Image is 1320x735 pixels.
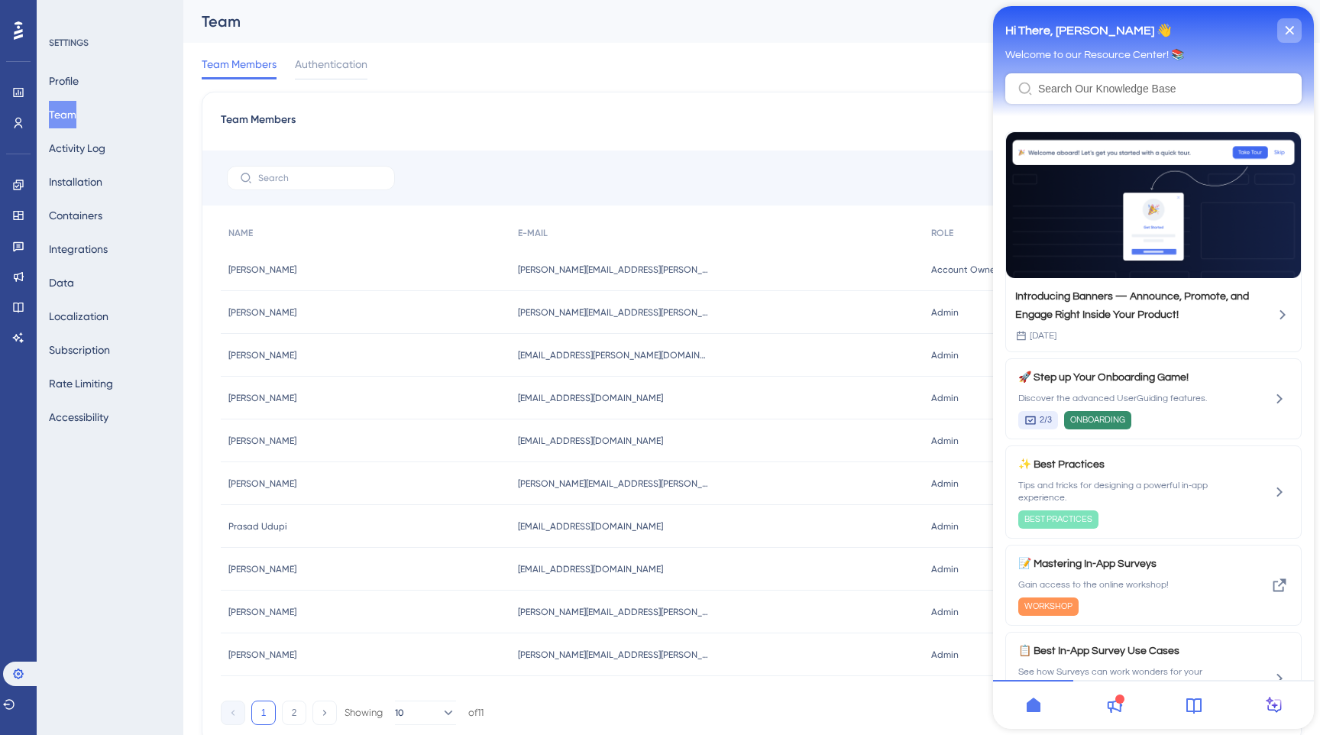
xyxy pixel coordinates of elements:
[106,8,111,20] div: 1
[12,125,309,346] div: Introducing Banners — Announce, Promote, and Engage Right Inside Your Product!
[37,324,63,336] span: [DATE]
[25,660,241,685] span: See how Surveys can work wonders for your product.
[49,168,102,196] button: Installation
[49,37,173,49] div: SETTINGS
[228,478,296,490] span: [PERSON_NAME]
[518,306,709,319] span: [PERSON_NAME][EMAIL_ADDRESS][PERSON_NAME][DOMAIN_NAME]
[518,392,663,404] span: [EMAIL_ADDRESS][DOMAIN_NAME]
[49,336,110,364] button: Subscription
[931,649,959,661] span: Admin
[25,573,241,585] span: Gain access to the online workshop!
[36,4,95,22] span: Need Help?
[49,134,105,162] button: Activity Log
[518,478,709,490] span: [PERSON_NAME][EMAIL_ADDRESS][PERSON_NAME][DOMAIN_NAME]
[25,474,241,498] span: Tips and tricks for designing a powerful in-app experience.
[931,392,959,404] span: Admin
[518,349,709,361] span: [EMAIL_ADDRESS][PERSON_NAME][DOMAIN_NAME]
[25,549,241,610] div: Mastering In-App Surveys
[468,706,484,720] div: of 11
[228,264,296,276] span: [PERSON_NAME]
[228,392,296,404] span: [PERSON_NAME]
[47,408,59,420] span: 2/3
[931,227,953,239] span: ROLE
[518,520,663,533] span: [EMAIL_ADDRESS][DOMAIN_NAME]
[22,281,274,318] div: Introducing Banners — Announce, Promote, and Engage Right Inside Your Product!
[12,13,179,36] span: Hi There, [PERSON_NAME] 👋
[395,707,404,719] span: 10
[12,539,309,620] a: Mastering In-App Surveys
[228,306,296,319] span: [PERSON_NAME]
[518,649,709,661] span: [PERSON_NAME][EMAIL_ADDRESS][PERSON_NAME][DOMAIN_NAME]
[49,101,76,128] button: Team
[518,264,709,276] span: [PERSON_NAME][EMAIL_ADDRESS][PERSON_NAME][DOMAIN_NAME]
[25,449,241,523] div: Best Practices
[31,594,79,607] span: WORKSHOP
[258,173,382,183] input: Search
[228,563,296,575] span: [PERSON_NAME]
[49,403,108,431] button: Accessibility
[31,507,99,520] span: BEST PRACTICES
[25,362,241,380] span: 🚀 Step up Your Onboarding Game!
[228,520,287,533] span: Prasad Udupi
[45,76,296,89] input: Search Our Knowledge Base
[49,67,79,95] button: Profile
[25,636,217,654] span: 📋 Best In-App Survey Use Cases
[221,111,296,138] span: Team Members
[282,701,306,725] button: 2
[931,264,998,276] span: Account Owner
[284,12,309,37] div: close resource center
[228,435,296,447] span: [PERSON_NAME]
[202,11,1172,32] div: Team
[25,449,217,468] span: ✨ Best Practices
[228,649,296,661] span: [PERSON_NAME]
[25,636,241,709] div: Best In-App Survey Use Cases
[5,5,41,41] button: Open AI Assistant Launcher
[228,349,296,361] span: [PERSON_NAME]
[931,520,959,533] span: Admin
[931,435,959,447] span: Admin
[518,606,709,618] span: [PERSON_NAME][EMAIL_ADDRESS][PERSON_NAME][DOMAIN_NAME]
[9,9,37,37] img: launcher-image-alternative-text
[228,606,296,618] span: [PERSON_NAME]
[518,563,663,575] span: [EMAIL_ADDRESS][DOMAIN_NAME]
[345,706,383,720] div: Showing
[931,306,959,319] span: Admin
[295,55,367,73] span: Authentication
[49,202,102,229] button: Containers
[49,269,74,296] button: Data
[202,55,277,73] span: Team Members
[77,408,132,420] span: ONBOARDING
[228,227,253,239] span: NAME
[518,435,663,447] span: [EMAIL_ADDRESS][DOMAIN_NAME]
[931,349,959,361] span: Admin
[49,235,108,263] button: Integrations
[395,701,456,725] button: 10
[25,387,241,399] span: Discover the advanced UserGuiding features.
[518,227,548,239] span: E-MAIL
[251,701,276,725] button: 1
[931,478,959,490] span: Admin
[25,362,241,423] div: Step up Your Onboarding Game!
[25,549,217,567] span: 📝 Mastering In-App Surveys
[12,43,191,55] span: Welcome to our Resource Center! 📚
[49,370,113,397] button: Rate Limiting
[49,303,108,330] button: Localization
[931,563,959,575] span: Admin
[931,606,959,618] span: Admin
